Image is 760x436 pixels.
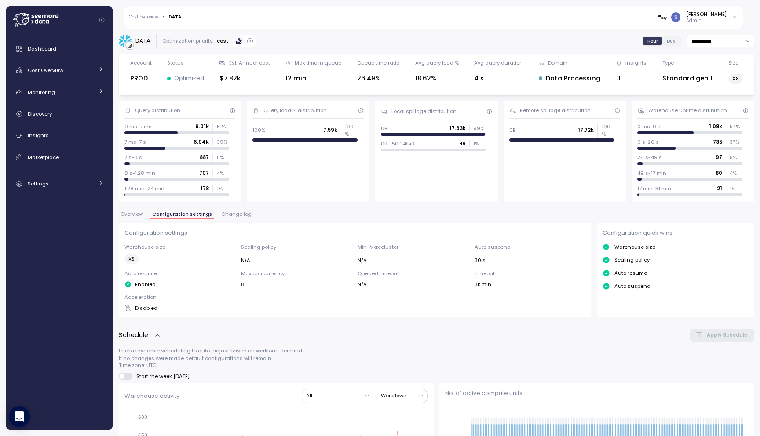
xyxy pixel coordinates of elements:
[129,15,158,19] a: Cost overview
[473,125,486,132] p: 99 %
[241,257,352,264] div: N/A
[358,243,468,251] p: Min-Max cluster
[124,138,146,145] p: 7 ms-7 s
[229,59,270,66] div: Est. Annual cost
[730,138,742,145] p: 37 %
[162,37,213,44] div: Optimization priority:
[162,15,165,20] div: >
[200,154,209,161] p: 887
[445,389,749,398] p: No. of active compute units
[730,170,742,177] p: 4 %
[345,123,357,138] p: 100 %
[647,38,658,44] span: Hour
[124,294,235,301] p: Acceleration
[28,132,49,139] span: Insights
[637,185,671,192] p: 17 min-31 min
[28,89,55,96] span: Monitoring
[252,127,265,134] p: 100%
[9,149,110,166] a: Marketplace
[686,18,727,24] p: Admin
[474,73,523,84] div: 4 s
[130,59,152,66] div: Account
[132,373,190,380] span: Start the week [DATE]
[119,330,148,340] p: Schedule
[128,254,135,264] span: XS
[415,73,459,84] div: 18.62%
[124,392,179,400] p: Warehouse activity
[648,107,727,114] div: Warehouse uptime distribution
[717,185,722,192] p: 21
[168,15,181,19] div: DATA
[614,256,650,263] p: Scaling policy
[614,243,655,251] p: Warehouse size
[124,281,235,288] div: Enabled
[28,110,52,117] span: Discovery
[357,73,399,84] div: 26.49%
[174,74,204,83] p: Optimized
[730,154,742,161] p: 5 %
[135,36,150,45] div: DATA
[9,406,30,427] div: Open Intercom Messenger
[219,73,270,84] div: $7.82k
[124,185,164,192] p: 1.28 min-24 min
[135,107,180,114] div: Query distribution
[381,125,387,132] p: 0B
[637,170,666,177] p: 49 s-17 min
[124,305,235,312] div: Disabled
[459,140,466,147] p: 89
[28,154,59,161] span: Marketplace
[658,12,667,22] img: 676124322ce2d31a078e3b71.PNG
[217,170,229,177] p: 4 %
[221,212,252,217] span: Change log
[381,389,427,402] button: Workflows
[474,59,523,66] div: Avg query duration
[713,138,722,145] p: 735
[130,73,152,84] div: PROD
[241,270,352,277] p: Max concurrency
[195,123,209,130] p: 9.01k
[358,281,468,288] div: N/A
[167,59,184,66] div: Status
[662,73,712,84] div: Standard gen 1
[124,170,155,177] p: 8 s-1.28 min
[602,123,614,138] p: 100 %
[295,59,341,66] div: Max time in queue
[548,59,568,66] div: Domain
[578,127,594,134] p: 17.72k
[9,84,110,101] a: Monitoring
[709,123,722,130] p: 1.08k
[716,170,722,177] p: 80
[358,257,468,264] div: N/A
[241,243,352,251] p: Scaling policy
[152,212,212,217] span: Configuration settings
[449,125,466,132] p: 17.63k
[358,270,468,277] p: Queued timeout
[138,414,147,420] tspan: 600
[28,45,56,52] span: Dashboard
[625,59,647,66] div: Insights
[616,73,647,84] div: 0
[285,73,341,84] div: 12 min
[603,229,672,237] p: Configuration quick wins
[9,105,110,123] a: Discovery
[124,270,235,277] p: Auto resume
[381,140,414,147] p: 0B-150.04GiB
[217,138,229,145] p: 39 %
[475,270,585,277] p: Timeout
[9,127,110,145] a: Insights
[217,154,229,161] p: 5 %
[707,329,747,341] span: Apply Schedule
[217,37,229,44] p: cost
[730,123,742,130] p: 54 %
[716,154,722,161] p: 97
[241,281,352,288] div: 8
[357,59,399,66] div: Queue time ratio
[263,107,327,114] div: Query load % distribution
[614,283,650,290] p: Auto suspend
[201,185,209,192] p: 178
[475,243,585,251] p: Auto suspend
[194,138,209,145] p: 6.94k
[730,185,742,192] p: 1 %
[509,127,516,134] p: 0B
[302,389,374,402] button: All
